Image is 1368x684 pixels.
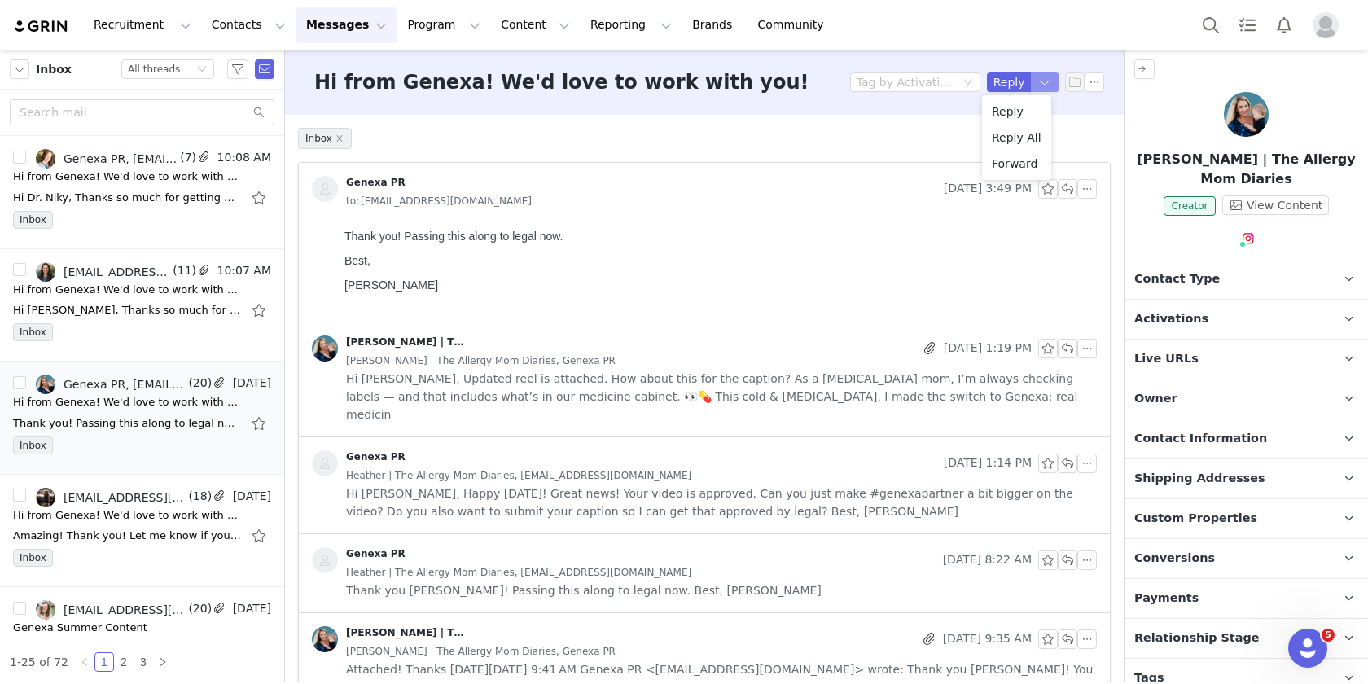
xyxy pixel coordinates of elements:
a: [PERSON_NAME] | The Allergy Mom Diaries [312,335,468,362]
span: Custom Properties [1134,510,1257,528]
span: (18) [185,488,212,505]
img: instagram.svg [1242,232,1255,245]
div: All threads [128,60,180,78]
div: Genexa PR, [EMAIL_ADDRESS][DOMAIN_NAME] [64,378,185,391]
div: Hi from Genexa! We'd love to work with you! [13,507,241,524]
li: 2 [114,652,134,672]
input: Search mail [10,99,274,125]
iframe: Intercom live chat [1288,629,1327,668]
div: [EMAIL_ADDRESS][DOMAIN_NAME], Genexa PR [64,265,169,278]
span: [DATE] 1:19 PM [944,339,1032,358]
button: Profile [1303,12,1355,38]
a: 1 [95,653,113,671]
div: Hi Grace, So sorry! Please see attached. Best, Lauren Jimeson [13,641,241,657]
button: Content [491,7,580,43]
span: Heather | The Allergy Mom Diaries, [EMAIL_ADDRESS][DOMAIN_NAME] [346,563,691,581]
i: icon: search [253,107,265,118]
span: Inbox [298,128,352,149]
span: Heather | The Allergy Mom Diaries, [EMAIL_ADDRESS][DOMAIN_NAME] [346,467,691,484]
span: Inbox [13,323,53,341]
div: Genexa PR, [EMAIL_ADDRESS][DOMAIN_NAME] [64,152,177,165]
button: Program [397,7,490,43]
div: Hi from Genexa! We'd love to work with you! [13,169,241,185]
span: [PERSON_NAME] | The Allergy Mom Diaries, Genexa PR [346,642,616,660]
a: grin logo [13,19,70,34]
div: [EMAIL_ADDRESS][PERSON_NAME][DOMAIN_NAME], Genexa PR [64,491,185,504]
span: Live URLs [1134,350,1199,368]
img: 81273677-9ad0-4319-b181-43e45e49e3f1--s.jpg [36,375,55,394]
span: Payments [1134,590,1199,607]
span: 10:07 AM [214,262,271,282]
button: Recruitment [84,7,201,43]
li: Reply All [982,125,1051,151]
p: [PERSON_NAME] | The Allergy Mom Diaries [1125,150,1368,189]
div: Tag by Activation [857,74,953,90]
a: Brands [682,7,747,43]
li: Forward [982,151,1051,177]
span: (20) [185,600,212,617]
a: Tasks [1230,7,1265,43]
p: Thank you! Passing this along to legal now. [7,7,752,20]
div: [EMAIL_ADDRESS][DOMAIN_NAME], Genexa PR [64,603,185,616]
span: [PERSON_NAME] | The Allergy Mom Diaries, Genexa PR [346,352,616,370]
div: Hi Dr. Wagner, Thanks so much for getting back to me and I completely understand. We do have othe... [13,302,241,318]
img: 8df0b1ae-b36f-4b0c-bf73-67cde8edbcfd.jpg [36,600,55,620]
img: c085ee1c-cda8-4f41-8239-cc9cf9cd6f3f--s.jpg [36,488,55,507]
li: 1-25 of 72 [10,652,68,672]
div: [PERSON_NAME] | The Allergy Mom Diaries [346,626,468,639]
span: [DATE] 3:49 PM [944,179,1032,199]
li: Next Page [153,652,173,672]
span: Owner [1134,390,1177,408]
span: Inbox [13,549,53,567]
img: Heather | The Allergy Mom Diaries [1224,92,1269,137]
span: Hi [PERSON_NAME], Happy [DATE]! Great news! Your video is approved. Can you just make #genexapart... [346,484,1097,520]
span: (11) [169,262,196,279]
div: Hi from Genexa! We'd love to work with you! [13,394,241,410]
p: Best, [7,31,752,44]
span: 10:08 AM [214,149,271,169]
div: Amazing! Thank you! Let me know if you have any questions on the brief. Do you think you can get ... [13,528,241,544]
div: Hi Dr. Niky, Thanks so much for getting back to me and I completely understand. We do have other ... [13,190,241,206]
li: 1 [94,652,114,672]
li: Previous Page [75,652,94,672]
li: 3 [134,652,153,672]
span: Contact Type [1134,270,1220,288]
img: ec5f41cd-c605-444c-9c35-a37201f7932c.jpg [36,262,55,282]
div: Genexa PR [346,176,406,189]
a: Genexa PR [312,547,406,573]
button: Notifications [1266,7,1302,43]
a: [EMAIL_ADDRESS][DOMAIN_NAME], Genexa PR [36,262,169,282]
img: 81273677-9ad0-4319-b181-43e45e49e3f1--s.jpg [312,626,338,652]
img: placeholder-contacts.jpeg [312,176,338,202]
a: 2 [115,653,133,671]
span: Conversions [1134,550,1215,568]
img: placeholder-contacts.jpeg [312,547,338,573]
button: Contacts [202,7,296,43]
span: [DATE] 1:14 PM [944,454,1032,473]
button: Search [1193,7,1229,43]
a: Genexa PR, [EMAIL_ADDRESS][DOMAIN_NAME] [36,375,185,394]
div: Genexa Summer Content [13,620,147,636]
a: Genexa PR [312,176,406,202]
button: View Content [1222,195,1329,215]
a: Genexa PR, [EMAIL_ADDRESS][DOMAIN_NAME] [36,149,177,169]
div: Genexa PR [346,450,406,463]
span: Activations [1134,310,1208,328]
span: Contact Information [1134,430,1267,448]
i: icon: right [158,657,168,667]
span: Shipping Addresses [1134,470,1265,488]
span: Thank you [PERSON_NAME]! Passing this along to legal now. Best, [PERSON_NAME] [346,581,822,599]
div: Hi from Genexa! We'd love to work with you! [13,282,241,298]
a: [EMAIL_ADDRESS][DOMAIN_NAME], Genexa PR [36,600,185,620]
p: [PERSON_NAME] [7,55,752,68]
span: Inbox [13,211,53,229]
div: [PERSON_NAME] | The Allergy Mom Diaries [346,335,468,349]
span: (20) [185,375,212,392]
img: 1005d507-ddc1-4543-a880-33aaf2b2e967.jpg [36,149,55,169]
button: Reporting [581,7,682,43]
span: Relationship Stage [1134,629,1260,647]
button: Messages [296,7,397,43]
span: Hi [PERSON_NAME], Updated reel is attached. How about this for the caption? As a [MEDICAL_DATA] m... [346,370,1097,423]
div: Genexa PR [DATE] 8:22 AMHeather | The Allergy Mom Diaries, [EMAIL_ADDRESS][DOMAIN_NAME] Thank you... [299,534,1110,612]
a: Community [748,7,841,43]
